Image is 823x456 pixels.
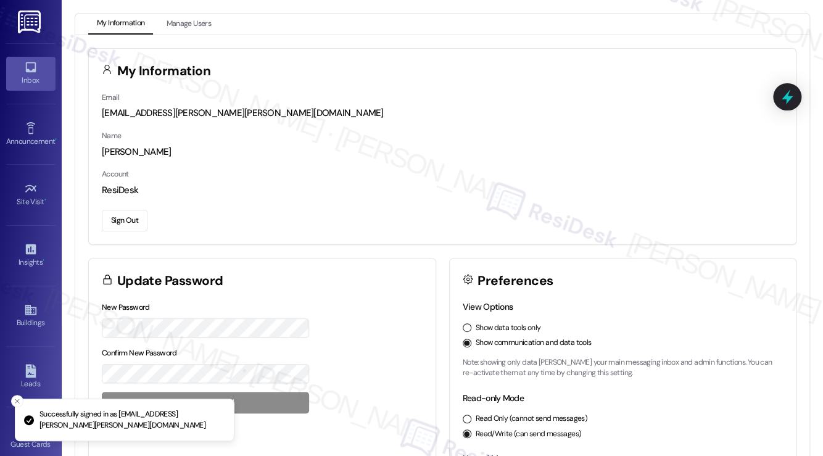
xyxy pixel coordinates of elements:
img: ResiDesk Logo [18,10,43,33]
a: Inbox [6,57,56,90]
a: Buildings [6,299,56,333]
label: Name [102,131,122,141]
label: Read Only (cannot send messages) [476,413,587,425]
h3: Preferences [478,275,553,288]
label: Read/Write (can send messages) [476,429,582,440]
label: Confirm New Password [102,348,177,358]
p: Note: showing only data [PERSON_NAME] your main messaging inbox and admin functions. You can re-a... [463,357,784,379]
a: Insights • [6,239,56,272]
button: Sign Out [102,210,147,231]
label: Account [102,169,129,179]
a: Leads [6,360,56,394]
div: ResiDesk [102,184,783,197]
label: Show data tools only [476,323,541,334]
button: Manage Users [157,14,220,35]
label: New Password [102,302,150,312]
span: • [55,135,57,144]
p: Successfully signed in as [EMAIL_ADDRESS][PERSON_NAME][PERSON_NAME][DOMAIN_NAME] [39,409,224,431]
button: Close toast [11,395,23,407]
div: [PERSON_NAME] [102,146,783,159]
label: View Options [463,301,513,312]
a: Site Visit • [6,178,56,212]
span: • [44,196,46,204]
h3: My Information [117,65,211,78]
div: [EMAIL_ADDRESS][PERSON_NAME][PERSON_NAME][DOMAIN_NAME] [102,107,783,120]
button: My Information [88,14,153,35]
span: • [43,256,44,265]
a: Guest Cards [6,421,56,454]
label: Email [102,93,119,102]
label: Show communication and data tools [476,338,592,349]
h3: Update Password [117,275,223,288]
label: Read-only Mode [463,392,524,404]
